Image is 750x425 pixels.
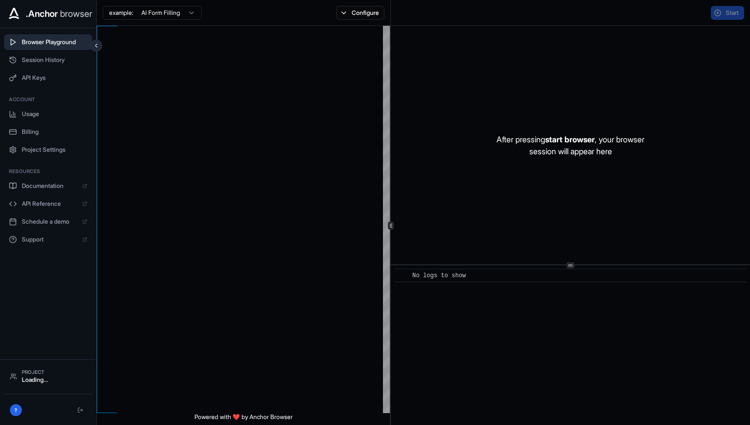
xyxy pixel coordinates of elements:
[90,40,102,52] button: Collapse sidebar
[22,368,86,376] div: Project
[412,272,466,279] span: No logs to show
[22,56,87,64] span: Session History
[22,146,87,154] span: Project Settings
[497,133,644,157] p: After pressing , your browser session will appear here
[4,124,92,140] button: Billing
[22,128,87,136] span: Billing
[4,232,92,247] a: Support
[4,178,92,194] a: Documentation
[22,110,87,118] span: Usage
[14,407,17,414] span: ?
[4,142,92,158] button: Project Settings
[9,96,87,103] h3: Account
[4,106,92,122] button: Usage
[400,271,405,281] span: ​
[5,364,91,388] button: ProjectLoading...
[60,7,92,21] span: browser
[194,413,293,425] span: Powered with ❤️ by Anchor Browser
[4,70,92,86] button: API Keys
[9,168,87,175] h3: Resources
[4,214,92,230] a: Schedule a demo
[22,376,86,384] div: Loading...
[22,200,77,208] span: API Reference
[22,74,87,82] span: API Keys
[22,236,77,243] span: Support
[4,52,92,68] button: Session History
[6,6,22,22] img: Anchor Icon
[4,196,92,212] a: API Reference
[545,134,595,144] span: start browser
[26,7,58,21] span: .Anchor
[109,9,133,17] span: example:
[74,404,86,416] button: Logout
[22,38,87,46] span: Browser Playground
[22,218,77,226] span: Schedule a demo
[336,6,384,20] button: Configure
[22,182,77,190] span: Documentation
[4,34,92,50] button: Browser Playground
